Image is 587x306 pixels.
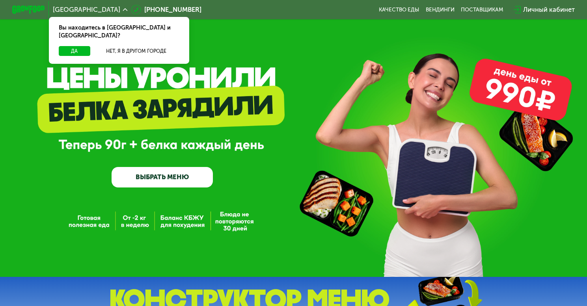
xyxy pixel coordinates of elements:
a: Качество еды [379,6,419,13]
button: Нет, я в другом городе [93,46,179,56]
a: ВЫБРАТЬ МЕНЮ [112,167,213,187]
button: Да [59,46,90,56]
div: Вы находитесь в [GEOGRAPHIC_DATA] и [GEOGRAPHIC_DATA]? [49,17,189,46]
a: Вендинги [426,6,455,13]
span: [GEOGRAPHIC_DATA] [53,6,120,13]
a: [PHONE_NUMBER] [131,5,201,15]
div: поставщикам [461,6,503,13]
div: Личный кабинет [523,5,575,15]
